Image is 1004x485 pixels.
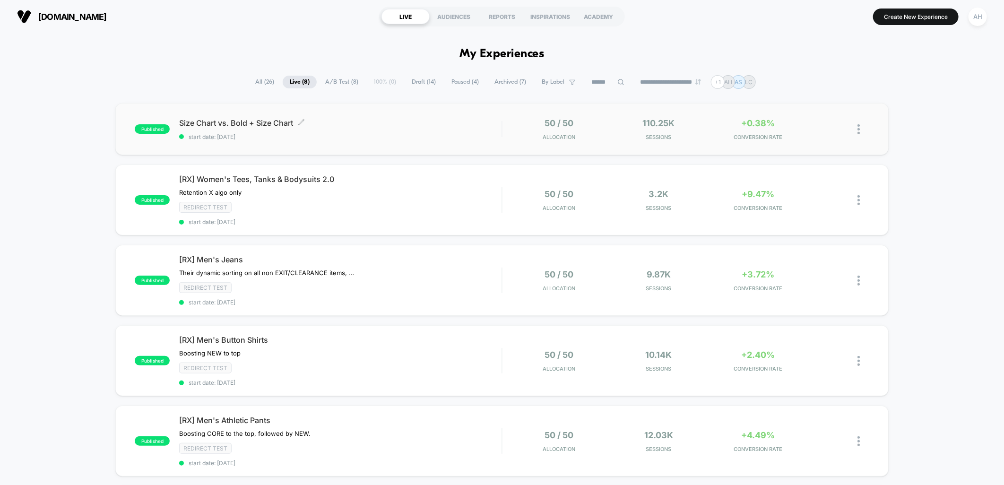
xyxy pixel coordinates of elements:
[179,335,502,345] span: [RX] Men's Button Shirts
[179,299,502,306] span: start date: [DATE]
[179,189,242,196] span: Retention X algo only
[545,118,574,128] span: 50 / 50
[873,9,959,25] button: Create New Experience
[179,416,502,425] span: [RX] Men's Athletic Pants
[179,349,241,357] span: Boosting NEW to top
[17,9,31,24] img: Visually logo
[966,7,990,26] button: AH
[487,76,533,88] span: Archived ( 7 )
[460,47,545,61] h1: My Experiences
[611,134,706,140] span: Sessions
[711,285,806,292] span: CONVERSION RATE
[179,202,232,213] span: Redirect Test
[135,195,170,205] span: published
[711,365,806,372] span: CONVERSION RATE
[543,134,576,140] span: Allocation
[742,430,775,440] span: +4.49%
[646,350,672,360] span: 10.14k
[545,350,574,360] span: 50 / 50
[611,205,706,211] span: Sessions
[135,276,170,285] span: published
[711,75,725,89] div: + 1
[695,79,701,85] img: end
[543,365,576,372] span: Allocation
[735,78,743,86] p: AS
[179,118,502,128] span: Size Chart vs. Bold + Size Chart
[430,9,478,24] div: AUDIENCES
[381,9,430,24] div: LIVE
[405,76,443,88] span: Draft ( 14 )
[611,365,706,372] span: Sessions
[478,9,526,24] div: REPORTS
[742,350,775,360] span: +2.40%
[179,363,232,373] span: Redirect Test
[543,205,576,211] span: Allocation
[179,443,232,454] span: Redirect Test
[611,446,706,452] span: Sessions
[543,285,576,292] span: Allocation
[179,282,232,293] span: Redirect Test
[611,285,706,292] span: Sessions
[647,269,671,279] span: 9.87k
[135,356,170,365] span: published
[318,76,365,88] span: A/B Test ( 8 )
[745,78,753,86] p: LC
[857,276,860,286] img: close
[857,195,860,205] img: close
[179,430,311,437] span: Boosting CORE to the top, followed by NEW.
[526,9,574,24] div: INSPIRATIONS
[135,436,170,446] span: published
[644,430,673,440] span: 12.03k
[857,436,860,446] img: close
[857,124,860,134] img: close
[545,430,574,440] span: 50 / 50
[643,118,675,128] span: 110.25k
[179,269,355,277] span: Their dynamic sorting on all non EXIT/CLEARANCE items, followed by EXIT, then CLEARANCE
[742,269,775,279] span: +3.72%
[135,124,170,134] span: published
[545,269,574,279] span: 50 / 50
[179,133,502,140] span: start date: [DATE]
[444,76,486,88] span: Paused ( 4 )
[542,78,564,86] span: By Label
[543,446,576,452] span: Allocation
[179,255,502,264] span: [RX] Men's Jeans
[574,9,623,24] div: ACADEMY
[711,446,806,452] span: CONVERSION RATE
[724,78,732,86] p: AH
[857,356,860,366] img: close
[649,189,669,199] span: 3.2k
[179,174,502,184] span: [RX] Women's Tees, Tanks & Bodysuits 2.0
[742,189,775,199] span: +9.47%
[14,9,110,24] button: [DOMAIN_NAME]
[545,189,574,199] span: 50 / 50
[969,8,987,26] div: AH
[179,459,502,467] span: start date: [DATE]
[179,218,502,225] span: start date: [DATE]
[179,379,502,386] span: start date: [DATE]
[38,12,107,22] span: [DOMAIN_NAME]
[742,118,775,128] span: +0.38%
[711,205,806,211] span: CONVERSION RATE
[711,134,806,140] span: CONVERSION RATE
[248,76,281,88] span: All ( 26 )
[283,76,317,88] span: Live ( 8 )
